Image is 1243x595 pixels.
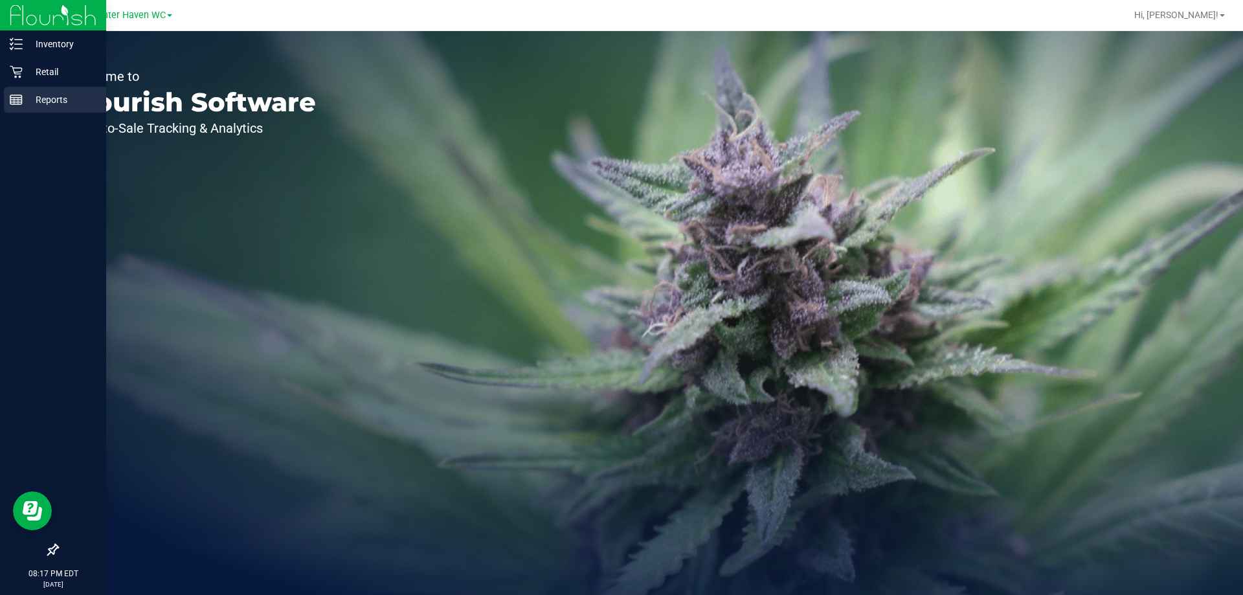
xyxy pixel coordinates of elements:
[10,93,23,106] inline-svg: Reports
[13,491,52,530] iframe: Resource center
[1134,10,1218,20] span: Hi, [PERSON_NAME]!
[10,38,23,51] inline-svg: Inventory
[70,89,316,115] p: Flourish Software
[6,579,100,589] p: [DATE]
[92,10,166,21] span: Winter Haven WC
[6,568,100,579] p: 08:17 PM EDT
[23,36,100,52] p: Inventory
[70,122,316,135] p: Seed-to-Sale Tracking & Analytics
[10,65,23,78] inline-svg: Retail
[23,64,100,80] p: Retail
[70,70,316,83] p: Welcome to
[23,92,100,107] p: Reports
